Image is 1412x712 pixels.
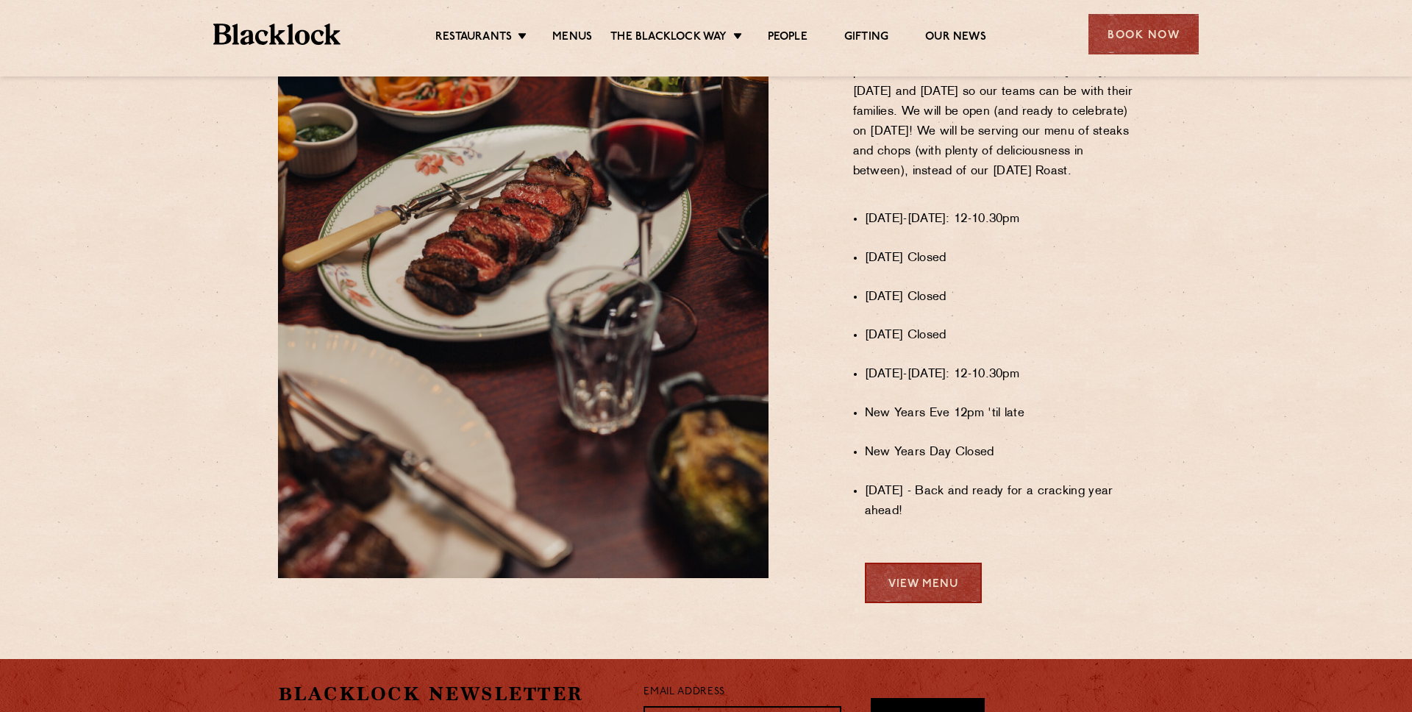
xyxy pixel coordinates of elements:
a: The Blacklock Way [610,30,727,46]
div: Book Now [1088,14,1199,54]
li: [DATE] Closed [865,326,1135,346]
li: [DATE]-[DATE]: 12-10.30pm [865,210,1135,229]
label: Email Address [643,684,724,701]
a: View Menu [865,563,982,603]
a: People [768,30,807,46]
h2: Blacklock Newsletter [278,681,622,707]
p: We’ll be taking a little break over the festive period with the restaurants closed on [DATE], [DA... [853,43,1135,202]
a: Restaurants [435,30,512,46]
li: [DATE] Closed [865,288,1135,307]
a: Our News [925,30,986,46]
li: [DATE] - Back and ready for a cracking year ahead! [865,482,1135,521]
li: New Years Day Closed [865,443,1135,463]
li: New Years Eve 12pm 'til late [865,404,1135,424]
a: Menus [552,30,592,46]
li: [DATE] Closed [865,249,1135,268]
img: BL_Textured_Logo-footer-cropped.svg [213,24,340,45]
a: Gifting [844,30,888,46]
li: [DATE]-[DATE]: 12-10.30pm [865,365,1135,385]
